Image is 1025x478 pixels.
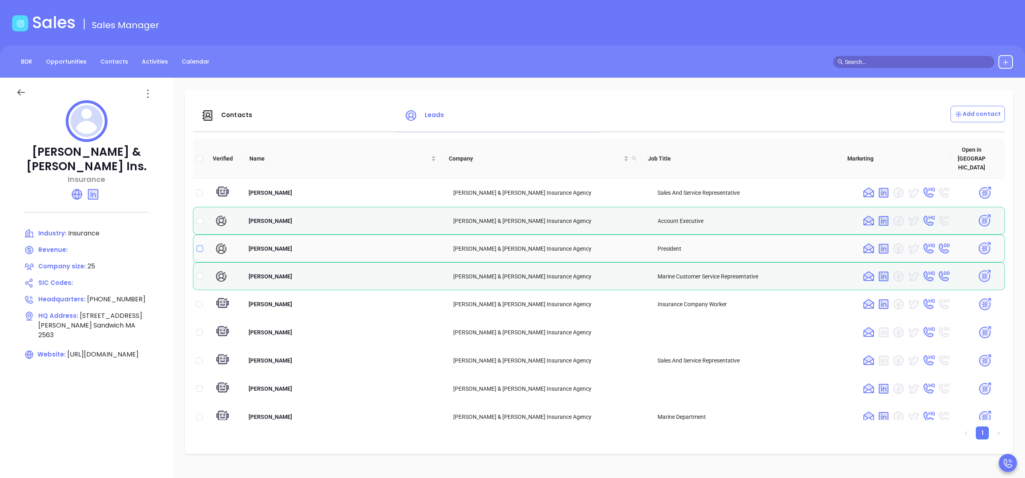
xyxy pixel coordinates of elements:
span: right [996,431,1001,436]
span: [PERSON_NAME] [249,273,292,280]
span: SIC Codes: [38,278,73,287]
img: human verify [215,242,228,255]
span: Headquarters: [38,295,85,303]
img: human verify [215,270,228,283]
li: Next Page [992,426,1005,439]
span: Sales Manager [92,19,159,31]
span: 25 [87,262,95,271]
span: [PHONE_NUMBER] [87,295,145,304]
p: Add contact [954,110,1001,118]
img: linkedin yes [877,214,890,227]
td: [PERSON_NAME] & [PERSON_NAME] Insurance Agency [447,207,652,235]
img: open-in-binox [978,186,992,200]
th: Marketing [841,139,951,179]
th: Name [243,139,442,179]
td: Marine Customer Service Representative [651,262,856,290]
button: left [960,426,973,439]
span: Insurance [68,229,100,238]
img: facebook no [892,410,905,423]
img: phone DD yes [937,242,950,255]
img: linkedin yes [877,186,890,199]
img: phone DD no [937,298,950,311]
span: [PERSON_NAME] [249,385,292,392]
img: email yes [862,186,875,199]
img: twitter yes [907,410,920,423]
span: [PERSON_NAME] [249,190,292,196]
img: open-in-binox [977,241,992,255]
img: phone HQ yes [922,186,935,199]
span: [STREET_ADDRESS][PERSON_NAME] Sandwich MA 2563 [38,311,142,340]
img: twitter yes [907,214,920,227]
td: Marine Department [651,403,856,431]
span: [PERSON_NAME] [249,329,292,336]
img: email yes [862,298,875,311]
img: linkedin no [877,326,890,339]
img: profile logo [66,100,108,142]
img: twitter yes [907,298,920,311]
img: facebook no [892,186,905,199]
img: phone DD no [937,410,950,423]
a: Opportunities [41,55,91,68]
span: [PERSON_NAME] [249,357,292,364]
img: machine verify [215,185,230,200]
p: [PERSON_NAME] & [PERSON_NAME] Ins. [16,145,157,174]
img: linkedin yes [877,270,890,283]
img: email yes [862,354,875,367]
td: [PERSON_NAME] & [PERSON_NAME] Insurance Agency [447,375,652,403]
img: phone HQ yes [922,242,935,255]
td: [PERSON_NAME] & [PERSON_NAME] Insurance Agency [447,179,652,207]
td: [PERSON_NAME] & [PERSON_NAME] Insurance Agency [447,318,652,346]
td: [PERSON_NAME] & [PERSON_NAME] Insurance Agency [447,235,652,262]
img: open-in-binox [978,354,992,368]
img: phone HQ yes [922,270,935,283]
td: Sales And Service Representative [651,179,856,207]
img: linkedin yes [877,298,890,311]
img: facebook no [892,354,905,367]
td: Account Executive [651,207,856,235]
span: Company size: [38,262,86,270]
img: facebook no [892,382,905,395]
th: Verified [206,139,243,179]
img: email yes [862,214,875,227]
img: facebook no [892,326,905,339]
th: Open in [GEOGRAPHIC_DATA] [951,139,992,179]
li: 1 [976,426,989,439]
a: 1 [976,427,988,439]
a: Contacts [95,55,133,68]
img: machine verify [215,325,230,340]
img: twitter yes [907,270,920,283]
span: Contacts [221,111,252,119]
img: twitter yes [907,242,920,255]
th: Company [442,139,642,179]
img: phone DD no [937,382,950,395]
span: Revenue: [38,245,68,254]
img: twitter yes [907,326,920,339]
input: Search… [845,58,990,66]
img: facebook no [892,242,905,255]
td: Insurance Company Worker [651,290,856,318]
a: BDR [16,55,37,68]
img: twitter yes [907,186,920,199]
img: open-in-binox [978,326,992,340]
th: Job Title [641,139,841,179]
img: phone DD no [937,354,950,367]
img: machine verify [215,381,230,396]
td: Sales And Service Representative [651,346,856,375]
span: [PERSON_NAME] [249,301,292,307]
img: phone DD yes [937,270,950,283]
img: linkedin yes [877,382,890,395]
img: phone DD no [937,326,950,339]
img: machine verify [215,353,230,368]
img: machine verify [215,409,230,424]
td: [PERSON_NAME] & [PERSON_NAME] Insurance Agency [447,290,652,318]
img: phone HQ yes [922,298,935,311]
img: phone HQ yes [922,214,935,227]
img: facebook no [892,298,905,311]
img: open-in-binox [978,410,992,424]
img: open-in-binox [978,382,992,396]
td: [PERSON_NAME] & [PERSON_NAME] Insurance Agency [447,403,652,431]
img: email yes [862,242,875,255]
img: email yes [862,382,875,395]
img: twitter yes [907,354,920,367]
span: left [964,431,969,436]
